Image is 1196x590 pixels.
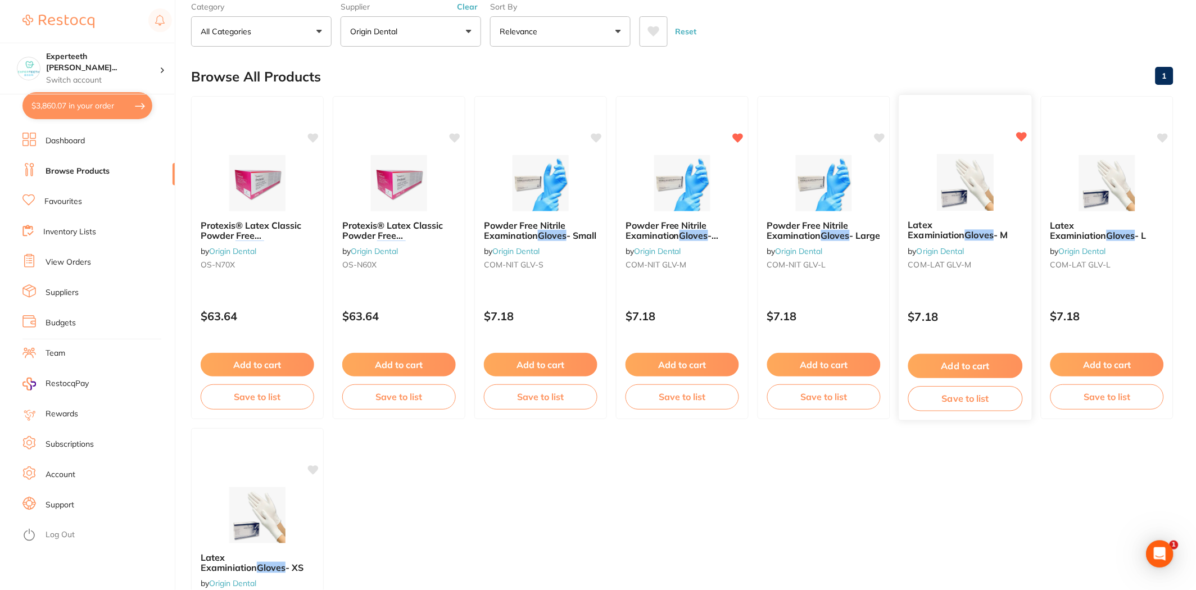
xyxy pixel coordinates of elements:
[377,240,406,252] em: Gloves
[201,552,257,573] span: Latex Examiniation
[46,75,160,86] p: Switch account
[201,260,235,270] span: OS-N70X
[351,246,398,256] a: Origin Dental
[1050,220,1164,241] b: Latex Examiniation Gloves - L
[1050,260,1111,270] span: COM-LAT GLV-L
[342,260,377,270] span: OS-N60X
[908,260,972,270] span: COM-LAT GLV-M
[626,246,681,256] span: by
[767,353,881,376] button: Add to cart
[672,16,700,47] button: Reset
[46,287,79,298] a: Suppliers
[908,246,964,256] span: by
[767,260,826,270] span: COM-NIT GLV-L
[821,230,850,241] em: Gloves
[201,310,314,323] p: $63.64
[928,154,1002,211] img: Latex Examiniation Gloves - M
[492,246,540,256] a: Origin Dental
[46,409,78,420] a: Rewards
[342,220,456,241] b: Protexis® Latex Classic Powder Free Surgical Gloves - Cream - 6.0
[490,2,631,12] label: Sort By
[221,487,294,543] img: Latex Examiniation Gloves - XS
[201,552,314,573] b: Latex Examiniation Gloves - XS
[484,246,540,256] span: by
[626,310,739,323] p: $7.18
[342,353,456,376] button: Add to cart
[917,246,964,256] a: Origin Dental
[22,8,94,34] a: Restocq Logo
[342,246,398,256] span: by
[221,155,294,211] img: Protexis® Latex Classic Powder Free Surgical Gloves - Cream - 7.0
[767,220,849,241] span: Powder Free Nitrile Examination
[257,562,286,573] em: Gloves
[626,230,719,251] span: - Medium
[500,26,542,37] p: Relevance
[22,527,171,544] button: Log Out
[484,260,543,270] span: COM-NIT GLV-S
[634,246,681,256] a: Origin Dental
[908,310,1023,323] p: $7.18
[46,469,75,480] a: Account
[1050,353,1164,376] button: Add to cart
[46,529,75,541] a: Log Out
[46,257,91,268] a: View Orders
[679,230,708,241] em: Gloves
[626,220,739,241] b: Powder Free Nitrile Examination Gloves - Medium
[46,439,94,450] a: Subscriptions
[1050,246,1106,256] span: by
[767,384,881,409] button: Save to list
[567,230,596,241] span: - Small
[1050,310,1164,323] p: $7.18
[1050,384,1164,409] button: Save to list
[201,246,256,256] span: by
[46,378,89,389] span: RestocqPay
[201,384,314,409] button: Save to list
[191,2,332,12] label: Category
[350,26,402,37] p: Origin Dental
[46,135,85,147] a: Dashboard
[201,353,314,376] button: Add to cart
[504,155,577,211] img: Powder Free Nitrile Examination Gloves - Small
[1156,65,1174,87] a: 1
[1135,230,1147,241] span: - L
[46,51,160,73] h4: Experteeth Eastwood West
[626,353,739,376] button: Add to cart
[484,220,597,241] b: Powder Free Nitrile Examination Gloves - Small
[776,246,823,256] a: Origin Dental
[46,348,65,359] a: Team
[43,226,96,238] a: Inventory Lists
[1050,220,1107,241] span: Latex Examiniation
[626,260,687,270] span: COM-NIT GLV-M
[341,16,481,47] button: Origin Dental
[209,246,256,256] a: Origin Dental
[201,26,256,37] p: All Categories
[646,155,719,211] img: Powder Free Nitrile Examination Gloves - Medium
[1107,230,1135,241] em: Gloves
[22,378,36,391] img: RestocqPay
[363,155,436,211] img: Protexis® Latex Classic Powder Free Surgical Gloves - Cream - 6.0
[22,92,152,119] button: $3,860.07 in your order
[209,578,256,588] a: Origin Dental
[1059,246,1106,256] a: Origin Dental
[626,384,739,409] button: Save to list
[484,353,597,376] button: Add to cart
[341,2,481,12] label: Supplier
[201,220,301,252] span: Protexis® Latex Classic Powder Free Surgical
[484,384,597,409] button: Save to list
[286,562,303,573] span: - XS
[201,578,256,588] span: by
[342,384,456,409] button: Save to list
[454,2,481,12] button: Clear
[201,220,314,241] b: Protexis® Latex Classic Powder Free Surgical Gloves - Cream - 7.0
[1071,155,1144,211] img: Latex Examiniation Gloves - L
[538,230,567,241] em: Gloves
[767,246,823,256] span: by
[1170,541,1179,550] span: 1
[191,16,332,47] button: All Categories
[908,386,1023,411] button: Save to list
[46,166,110,177] a: Browse Products
[767,220,881,241] b: Powder Free Nitrile Examination Gloves - Large
[17,57,40,80] img: Experteeth Eastwood West
[484,310,597,323] p: $7.18
[908,220,1023,240] b: Latex Examiniation Gloves - M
